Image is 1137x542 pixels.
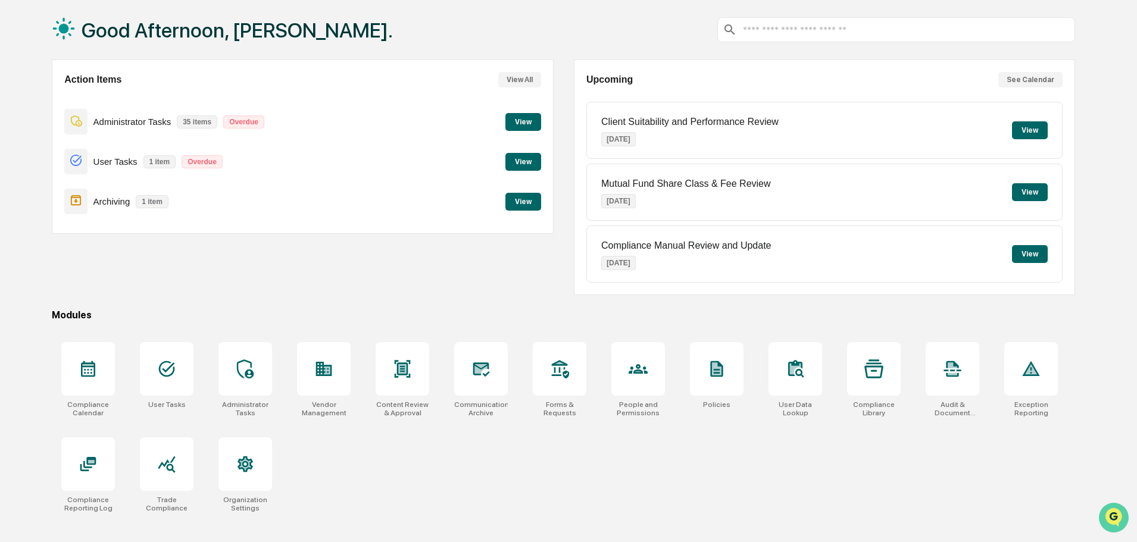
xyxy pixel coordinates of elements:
[84,201,144,211] a: Powered byPylon
[7,168,80,189] a: 🔎Data Lookup
[505,113,541,131] button: View
[12,25,217,44] p: How can we help?
[505,115,541,127] a: View
[601,240,771,251] p: Compliance Manual Review and Update
[1099,503,1131,535] iframe: Open customer support
[703,400,730,409] div: Policies
[297,400,351,417] div: Vendor Management
[12,151,21,161] div: 🖐️
[7,145,82,167] a: 🖐️Preclearance
[182,155,223,168] p: Overdue
[1012,183,1048,201] button: View
[769,400,822,417] div: User Data Lookup
[12,91,33,112] img: 1746055101610-c473b297-6a78-478c-a979-82029cc54cd1
[601,117,779,127] p: Client Suitability and Performance Review
[998,72,1063,87] button: See Calendar
[505,193,541,211] button: View
[136,195,168,208] p: 1 item
[40,91,195,103] div: Start new chat
[533,400,586,417] div: Forms & Requests
[847,400,901,417] div: Compliance Library
[24,150,77,162] span: Preclearance
[118,202,144,211] span: Pylon
[98,150,148,162] span: Attestations
[148,400,186,409] div: User Tasks
[505,155,541,167] a: View
[1012,245,1048,263] button: View
[202,95,217,109] button: Start new chat
[31,54,196,67] input: Clear
[61,400,115,417] div: Compliance Calendar
[52,309,1075,321] div: Modules
[93,196,130,206] p: Archiving
[505,153,541,171] button: View
[61,496,115,512] div: Compliance Reporting Log
[93,117,171,127] p: Administrator Tasks
[586,74,633,85] h2: Upcoming
[93,156,138,167] p: User Tasks
[218,400,272,417] div: Administrator Tasks
[223,115,264,129] p: Overdue
[611,400,665,417] div: People and Permissions
[601,194,636,208] p: [DATE]
[24,173,75,184] span: Data Lookup
[82,145,152,167] a: 🗄️Attestations
[1012,121,1048,139] button: View
[82,18,393,42] h1: Good Afternoon, [PERSON_NAME].
[498,72,541,87] button: View All
[177,115,217,129] p: 35 items
[454,400,508,417] div: Communications Archive
[12,174,21,183] div: 🔎
[86,151,96,161] div: 🗄️
[218,496,272,512] div: Organization Settings
[140,496,193,512] div: Trade Compliance
[926,400,979,417] div: Audit & Document Logs
[601,256,636,270] p: [DATE]
[143,155,176,168] p: 1 item
[601,178,771,189] p: Mutual Fund Share Class & Fee Review
[601,132,636,146] p: [DATE]
[64,74,121,85] h2: Action Items
[505,195,541,206] a: View
[40,103,151,112] div: We're available if you need us!
[1004,400,1058,417] div: Exception Reporting
[376,400,429,417] div: Content Review & Approval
